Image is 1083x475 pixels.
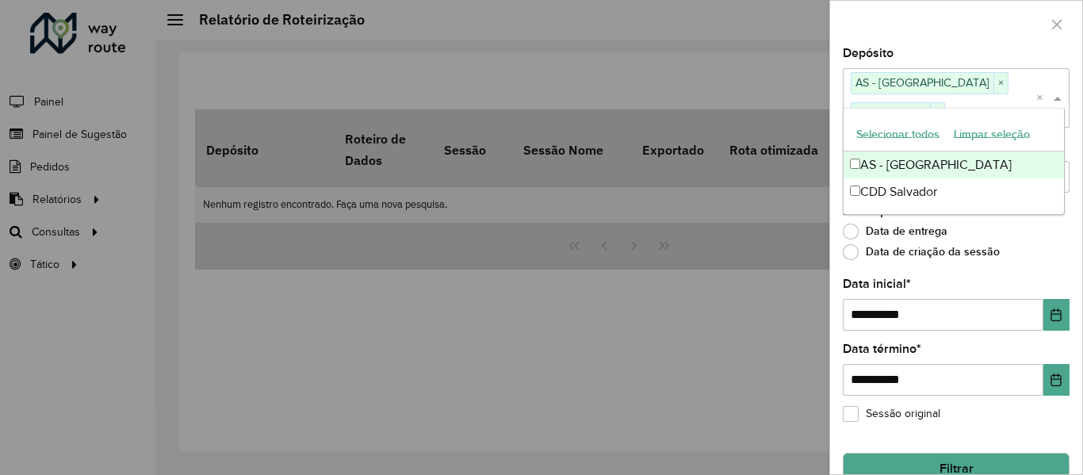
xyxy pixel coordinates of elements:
[1043,299,1070,331] button: Escolha a data
[947,121,1037,146] button: Limpar seleção
[1036,89,1050,108] span: Clear all
[849,121,947,146] button: Selecionar todos
[843,277,906,290] font: Data inicial
[851,73,993,92] span: AS - [GEOGRAPHIC_DATA]
[856,128,939,140] font: Selecionar todos
[1043,364,1070,396] button: Escolha a data
[866,408,940,419] font: Sessão original
[954,128,1030,140] font: Limpar seleção
[866,245,1000,258] font: Data de criação da sessão
[860,158,1012,171] font: AS - [GEOGRAPHIC_DATA]
[993,74,1008,93] span: ×
[930,104,944,123] span: ×
[843,342,917,355] font: Data término
[843,204,899,217] font: Filtrar por
[866,224,947,237] font: Data de entrega
[843,46,894,59] font: Depósito
[860,185,937,198] font: CDD Salvador
[939,462,974,475] font: Filtrar
[851,103,930,122] span: CDD Salvador
[843,108,1065,214] ng-dropdown-panel: Lista de opções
